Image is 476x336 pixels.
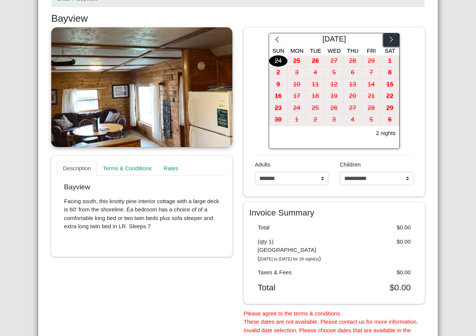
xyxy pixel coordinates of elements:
[260,257,319,261] i: [DATE] to [DATE] for 18 night(s)
[306,103,324,114] div: 25
[344,103,362,114] button: 27
[272,48,284,54] span: Sun
[252,223,335,232] div: Total
[288,91,306,102] div: 17
[381,114,399,126] div: 6
[325,91,343,102] div: 19
[269,114,288,126] button: 30
[57,161,97,176] a: Description
[51,13,425,25] h3: Bayview
[252,238,335,263] div: (qty 1) [GEOGRAPHIC_DATA] ( )
[334,268,416,277] div: $0.00
[64,197,220,231] p: Facing south, this knotty pine interior cottage with a large deck is 60’ from the shoreline. Ea b...
[290,48,303,54] span: Mon
[383,33,399,47] button: chevron right
[269,33,285,47] button: chevron left
[252,282,335,293] div: Total
[288,103,306,114] button: 24
[344,55,362,67] button: 28
[328,48,341,54] span: Wed
[344,114,362,126] button: 4
[362,55,381,67] button: 29
[325,67,343,79] div: 5
[97,161,158,176] a: Terms & Conditions
[306,91,324,102] div: 18
[362,67,381,79] button: 7
[344,79,362,91] button: 13
[381,103,399,114] div: 29
[252,268,335,277] div: Taxes & Fees
[362,103,381,114] div: 28
[244,309,425,318] li: Please agree to the terms & conditions.
[158,161,184,176] a: Rates
[288,79,306,91] button: 10
[306,114,325,126] button: 2
[288,67,306,79] button: 3
[325,79,344,91] button: 12
[269,55,287,67] div: 24
[269,103,288,114] button: 23
[306,67,325,79] button: 4
[274,36,281,43] svg: chevron left
[325,114,344,126] button: 3
[325,67,344,79] button: 5
[344,103,362,114] div: 27
[334,282,416,293] div: $0.00
[381,55,399,67] button: 1
[362,103,381,114] button: 28
[334,223,416,232] div: $0.00
[344,67,362,79] button: 6
[362,79,381,91] button: 14
[288,91,306,103] button: 17
[325,114,343,126] div: 3
[325,103,344,114] button: 26
[269,91,288,103] button: 16
[381,79,399,91] div: 15
[288,103,306,114] div: 24
[288,55,306,67] div: 25
[362,114,381,126] button: 5
[344,91,362,103] button: 20
[344,91,362,102] div: 20
[325,79,343,91] div: 12
[381,67,399,79] button: 8
[334,238,416,263] div: $0.00
[288,67,306,79] div: 3
[285,33,383,47] div: [DATE]
[255,161,271,168] span: Adults
[381,79,399,91] button: 15
[362,91,381,103] button: 21
[288,114,306,126] button: 1
[288,55,306,67] button: 25
[381,114,399,126] button: 6
[269,103,287,114] div: 23
[381,91,399,102] div: 22
[381,103,399,114] button: 29
[269,91,287,102] div: 16
[376,130,396,137] h6: 2 nights
[269,67,288,79] button: 2
[381,91,399,103] button: 22
[306,91,325,103] button: 18
[288,79,306,91] div: 10
[306,103,325,114] button: 25
[388,36,395,43] svg: chevron right
[325,103,343,114] div: 26
[269,79,288,91] button: 9
[381,67,399,79] div: 8
[325,55,344,67] button: 27
[347,48,358,54] span: Thu
[244,318,425,326] li: These dates are not available. Please contact us for more information.
[249,208,419,218] h4: Invoice Summary
[64,183,220,192] p: Bayview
